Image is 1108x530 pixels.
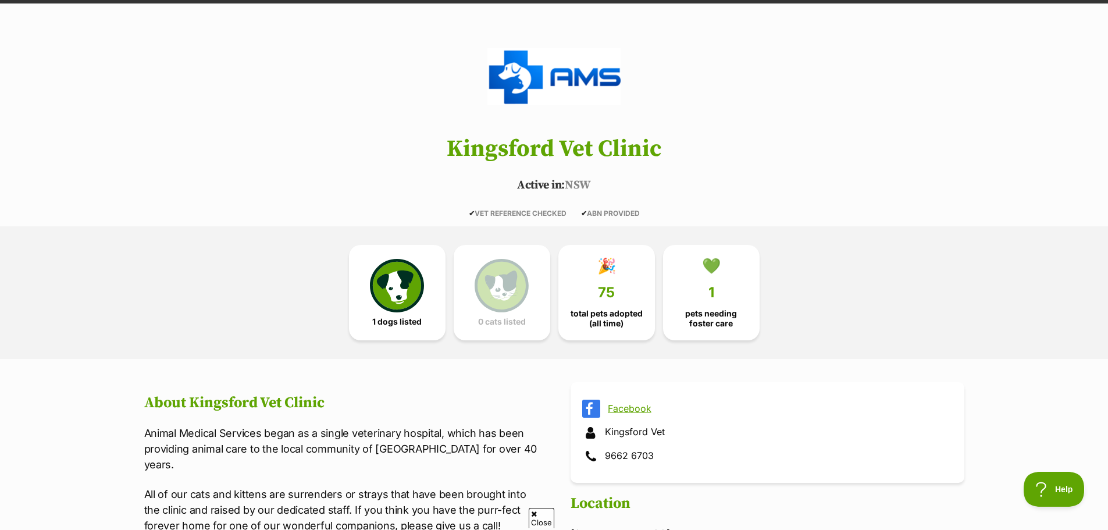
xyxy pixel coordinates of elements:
img: Kingsford Vet Clinic [487,27,620,126]
a: 💚 1 pets needing foster care [663,245,760,340]
div: 🎉 [597,257,616,275]
h2: About Kingsford Vet Clinic [144,394,538,412]
div: Kingsford Vet [582,424,953,442]
span: VET REFERENCE CHECKED [469,209,567,218]
a: Facebook [608,403,948,414]
a: 0 cats listed [454,245,550,340]
a: 🎉 75 total pets adopted (all time) [558,245,655,340]
h2: Location [571,495,964,513]
icon: ✔ [581,209,587,218]
p: NSW [127,177,982,194]
a: 1 dogs listed [349,245,446,340]
img: cat-icon-068c71abf8fe30c970a85cd354bc8e23425d12f6e8612795f06af48be43a487a.svg [475,259,528,312]
span: total pets adopted (all time) [568,309,645,328]
span: 1 dogs listed [372,317,422,326]
div: 9662 6703 [582,447,953,465]
iframe: Help Scout Beacon - Open [1024,472,1085,507]
span: 1 [708,284,714,301]
span: ABN PROVIDED [581,209,640,218]
p: Animal Medical Services began as a single veterinary hospital, which has been providing animal ca... [144,425,538,472]
span: 0 cats listed [478,317,526,326]
span: 75 [598,284,615,301]
img: petrescue-icon-eee76f85a60ef55c4a1927667547b313a7c0e82042636edf73dce9c88f694885.svg [370,259,423,312]
icon: ✔ [469,209,475,218]
span: Active in: [517,178,565,193]
span: pets needing foster care [673,309,750,328]
h1: Kingsford Vet Clinic [127,136,982,162]
span: Close [529,508,554,528]
div: 💚 [702,257,721,275]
